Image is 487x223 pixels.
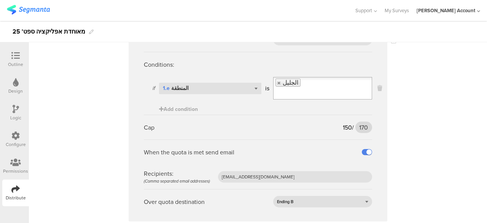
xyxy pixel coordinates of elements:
div: Logic [10,114,21,121]
input: Select box [274,88,372,99]
div: Conditions: [144,52,372,77]
div: (Comma separated email addresses) [144,178,210,184]
div: is [265,84,269,93]
span: الجليل [283,78,298,87]
span: Add condition [159,105,198,113]
span: المنطقة [163,84,189,92]
span: 150 [343,123,352,132]
div: [PERSON_NAME] Account [417,7,475,14]
div: When the quota is met send email [144,148,234,157]
div: Configure [6,141,26,148]
div: מאוחדת אפליקציה ספט' 25 [13,26,85,38]
span: Support [355,7,372,14]
span: / [352,123,354,132]
div: Distribute [6,194,26,201]
span: 1.e [163,84,170,92]
div: Over quota destination [144,197,205,206]
div: Cap [144,123,154,132]
img: segmanta logo [7,5,50,14]
div: Design [8,88,23,95]
div: Outline [8,61,23,68]
div: Permissions [3,168,28,175]
span: Ending B [277,199,293,205]
div: Recipients: [144,169,210,184]
div: المنطقة [163,85,189,92]
input: you@domain.com, other@domain.com, ... [218,171,372,183]
div: if [144,84,155,92]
